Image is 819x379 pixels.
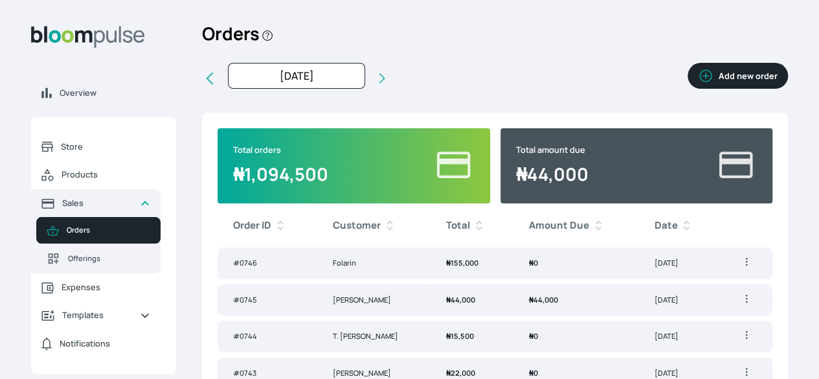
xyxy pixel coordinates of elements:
b: Date [654,218,677,233]
td: [DATE] [638,247,721,279]
span: ₦ [529,331,533,341]
td: [PERSON_NAME] [317,284,431,316]
td: [DATE] [638,321,721,352]
td: # 0744 [218,321,317,352]
span: ₦ [446,368,451,378]
a: Expenses [31,273,161,301]
span: Expenses [62,281,150,293]
span: 44,000 [529,295,558,304]
td: # 0746 [218,247,317,279]
button: Add new order [688,63,788,89]
b: Order ID [233,218,271,233]
a: Sales [31,189,161,217]
a: Store [31,133,161,161]
span: 0 [529,331,538,341]
aside: Sidebar [31,16,176,363]
a: Orders [36,217,161,244]
b: Customer [333,218,381,233]
a: Offerings [36,244,161,273]
span: ₦ [529,295,533,304]
span: Notifications [60,338,110,350]
h2: Orders [202,16,274,63]
span: 15,500 [446,331,474,341]
p: Total amount due [516,144,589,156]
a: Overview [31,79,176,107]
a: Notifications [31,329,161,358]
span: Sales [62,197,129,209]
td: Folarin [317,247,431,279]
span: Offerings [68,253,150,264]
span: ₦ [233,162,244,186]
span: 0 [529,368,538,378]
span: ₦ [446,331,451,341]
span: 155,000 [446,258,478,268]
span: ₦ [516,162,527,186]
span: Orders [67,225,150,236]
span: ₦ [529,368,533,378]
span: Store [61,141,150,153]
td: [DATE] [638,284,721,316]
span: Templates [62,309,129,321]
span: Products [62,168,150,181]
a: Templates [31,301,161,329]
img: Bloom Logo [31,26,145,48]
td: T. [PERSON_NAME] [317,321,431,352]
span: 44,000 [516,162,589,186]
b: Total [446,218,470,233]
td: # 0745 [218,284,317,316]
span: 0 [529,258,538,268]
p: Total orders [233,144,328,156]
span: ₦ [446,258,451,268]
a: Add new order [688,63,788,94]
span: 1,094,500 [233,162,328,186]
span: ₦ [446,295,451,304]
span: ₦ [529,258,533,268]
span: 44,000 [446,295,475,304]
a: Products [31,161,161,189]
b: Amount Due [529,218,589,233]
span: Overview [60,87,166,99]
span: 22,000 [446,368,475,378]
